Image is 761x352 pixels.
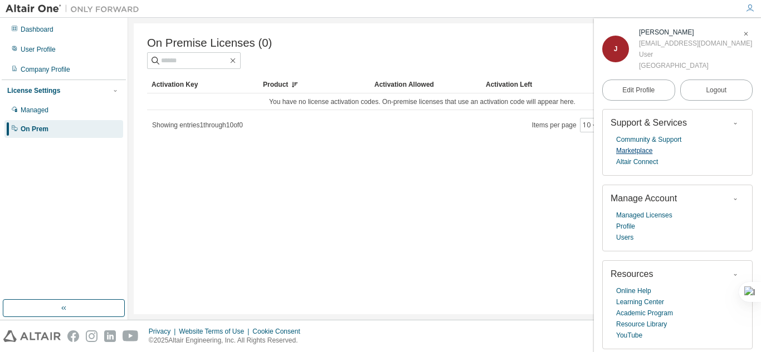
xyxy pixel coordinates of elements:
img: altair_logo.svg [3,330,61,342]
img: facebook.svg [67,330,79,342]
a: Managed Licenses [616,210,672,221]
div: Activation Key [152,76,254,93]
div: Company Profile [21,65,70,74]
p: © 2025 Altair Engineering, Inc. All Rights Reserved. [149,336,307,345]
a: Resource Library [616,319,667,330]
img: Altair One [6,3,145,14]
a: Users [616,232,633,243]
span: Logout [706,85,726,96]
div: Privacy [149,327,179,336]
button: Logout [680,80,753,101]
div: Johan Maya [639,27,752,38]
div: Activation Left [486,76,588,93]
td: You have no license activation codes. On-premise licenses that use an activation code will appear... [147,93,697,110]
span: Items per page [532,118,601,132]
a: YouTube [616,330,642,341]
div: Website Terms of Use [179,327,252,336]
a: Online Help [616,285,651,296]
img: youtube.svg [123,330,139,342]
span: Edit Profile [622,86,655,95]
span: Manage Account [611,194,677,203]
a: Altair Connect [616,156,658,167]
div: Activation Allowed [374,76,477,93]
img: instagram.svg [86,330,97,342]
div: User [639,49,752,60]
a: Profile [616,221,635,232]
a: Learning Center [616,296,664,308]
a: Edit Profile [602,80,675,101]
div: Product [263,76,365,93]
span: J [614,45,618,53]
div: [EMAIL_ADDRESS][DOMAIN_NAME] [639,38,752,49]
img: linkedin.svg [104,330,116,342]
span: Support & Services [611,118,687,127]
div: User Profile [21,45,56,54]
a: Community & Support [616,134,681,145]
span: Showing entries 1 through 10 of 0 [152,121,243,129]
a: Academic Program [616,308,673,319]
span: Resources [611,269,653,279]
div: [GEOGRAPHIC_DATA] [639,60,752,71]
button: 10 [583,121,598,130]
a: Marketplace [616,145,652,156]
span: On Premise Licenses (0) [147,37,272,49]
div: Dashboard [21,25,53,34]
div: On Prem [21,125,48,133]
div: Cookie Consent [252,327,306,336]
div: Managed [21,106,48,115]
div: License Settings [7,86,60,95]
